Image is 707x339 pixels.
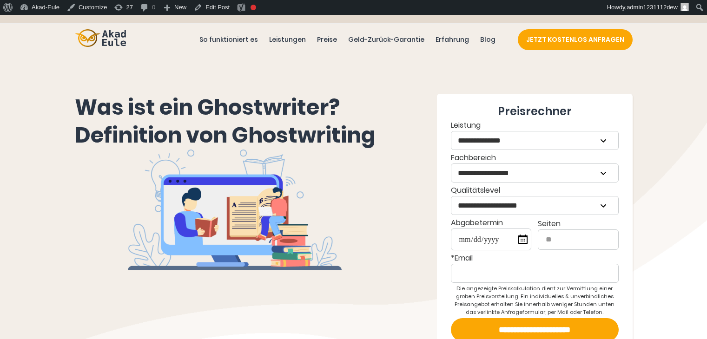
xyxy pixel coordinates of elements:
[267,34,308,45] a: Leistungen
[451,103,619,119] div: Preisrechner
[478,34,497,45] a: Blog
[451,264,619,283] input: *Email
[198,34,260,45] a: So funktioniert es
[451,217,531,250] label: Abgabetermin
[627,4,678,11] span: admin1231112dew
[451,164,618,182] select: Fachbereich
[315,34,339,45] a: Preise
[518,29,633,50] a: JETZT KOSTENLOS ANFRAGEN
[451,228,531,250] input: Abgabetermin
[451,184,619,215] div: Qualitätslevel
[451,131,618,150] select: Leistung
[451,152,619,183] label: Fachbereich
[75,29,126,47] img: logo
[251,5,256,10] div: Focus keyphrase not set
[538,218,561,229] span: Seiten
[451,252,619,283] label: *Email
[434,34,471,45] a: Erfahrung
[75,94,395,150] h1: Was ist ein Ghostwriter? Definition von Ghostwriting
[451,119,619,150] label: Leistung
[451,285,619,316] div: Die angezeigte Preiskalkulation dient zur Vermittlung einer groben Preisvorstellung. Ein individu...
[346,34,426,45] a: Geld-Zurück-Garantie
